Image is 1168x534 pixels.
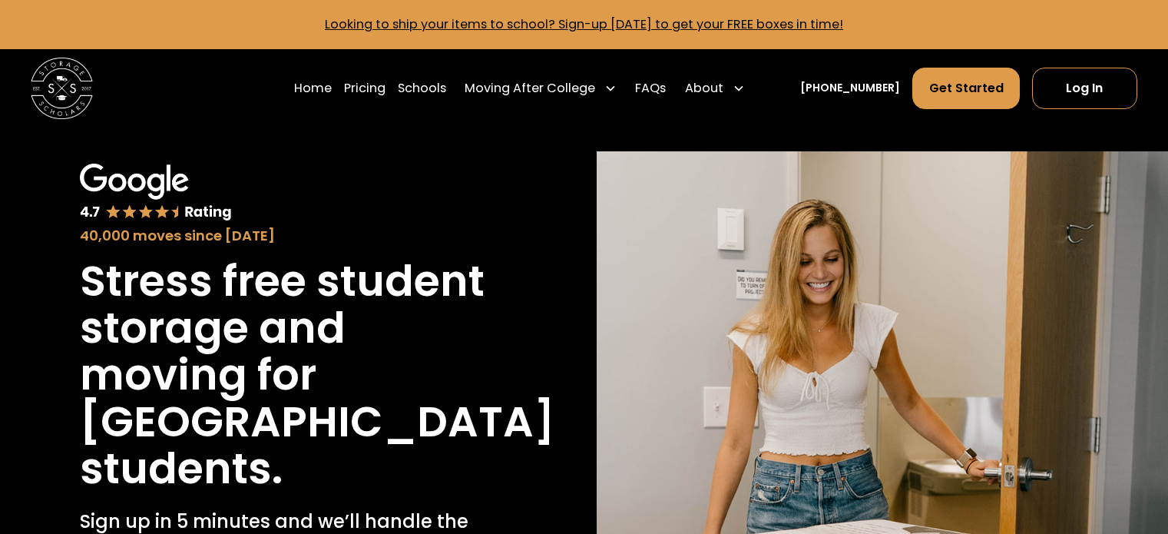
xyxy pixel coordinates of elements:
[679,67,751,110] div: About
[80,258,491,399] h1: Stress free student storage and moving for
[800,80,900,96] a: [PHONE_NUMBER]
[1032,68,1137,109] a: Log In
[465,79,595,98] div: Moving After College
[294,67,332,110] a: Home
[80,399,554,446] h1: [GEOGRAPHIC_DATA]
[685,79,723,98] div: About
[80,446,283,493] h1: students.
[635,67,666,110] a: FAQs
[458,67,623,110] div: Moving After College
[31,58,93,120] img: Storage Scholars main logo
[80,225,491,246] div: 40,000 moves since [DATE]
[398,67,446,110] a: Schools
[31,58,93,120] a: home
[80,164,231,222] img: Google 4.7 star rating
[325,15,843,33] a: Looking to ship your items to school? Sign-up [DATE] to get your FREE boxes in time!
[344,67,385,110] a: Pricing
[912,68,1019,109] a: Get Started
